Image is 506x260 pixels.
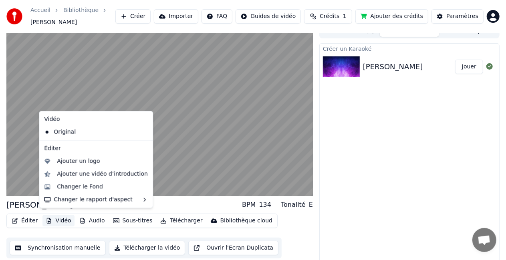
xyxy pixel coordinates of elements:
button: FAQ [202,9,232,24]
div: Changer le Fond [57,183,103,191]
div: [PERSON_NAME] [6,199,73,210]
div: E [309,200,313,210]
span: 1 [343,12,347,20]
div: [PERSON_NAME] [363,61,423,72]
button: Créer [115,9,151,24]
button: Ajouter des crédits [355,9,428,24]
div: Bibliothèque cloud [220,217,272,225]
div: Vidéo [41,113,151,126]
div: Changer le rapport d'aspect [41,193,151,206]
button: Synchronisation manuelle [10,241,106,255]
button: Ouvrir l'Ecran Duplicata [188,241,278,255]
a: Ouvrir le chat [472,228,496,252]
button: Audio [76,215,108,226]
button: Télécharger [157,215,206,226]
span: [PERSON_NAME] [30,18,77,26]
span: Crédits [320,12,339,20]
button: Guides de vidéo [236,9,301,24]
div: Ajouter un logo [57,157,100,165]
button: Vidéo [42,215,74,226]
nav: breadcrumb [30,6,115,26]
div: Ajouter une vidéo d’introduction [57,170,148,178]
a: Accueil [30,6,50,14]
button: Paramètres [431,9,484,24]
div: Créer un Karaoké [320,44,499,53]
button: Télécharger la vidéo [109,241,185,255]
a: Bibliothèque [63,6,99,14]
button: Importer [154,9,198,24]
div: Paramètres [446,12,478,20]
div: Tonalité [281,200,306,210]
button: Sous-titres [110,215,156,226]
button: Crédits1 [304,9,352,24]
button: Jouer [455,60,483,74]
div: BPM [242,200,256,210]
button: Éditer [8,215,41,226]
div: Éditer [41,142,151,155]
div: 134 [259,200,272,210]
div: Original [41,126,139,138]
img: youka [6,8,22,24]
